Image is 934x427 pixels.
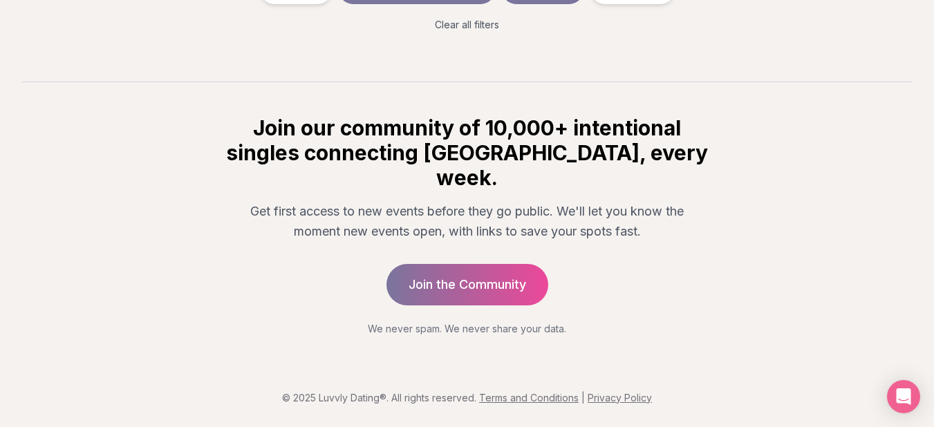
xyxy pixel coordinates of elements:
[581,392,585,404] span: |
[224,322,711,336] p: We never spam. We never share your data.
[386,264,548,305] a: Join the Community
[588,392,652,404] a: Privacy Policy
[427,10,507,40] button: Clear all filters
[887,380,920,413] div: Open Intercom Messenger
[224,115,711,190] h2: Join our community of 10,000+ intentional singles connecting [GEOGRAPHIC_DATA], every week.
[235,201,700,242] p: Get first access to new events before they go public. We'll let you know the moment new events op...
[479,392,579,404] a: Terms and Conditions
[11,391,923,405] p: © 2025 Luvvly Dating®. All rights reserved.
